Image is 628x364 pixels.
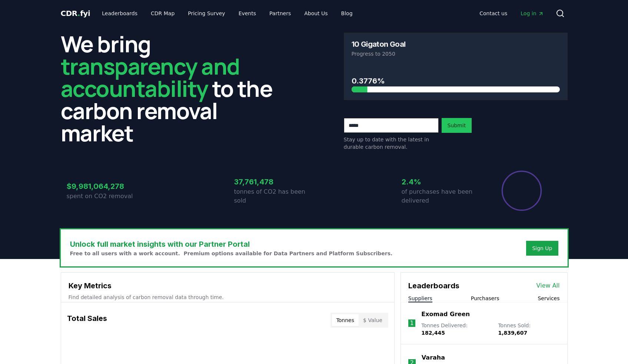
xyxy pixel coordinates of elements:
h3: Total Sales [67,313,107,328]
p: 1 [410,319,413,328]
button: Suppliers [408,295,432,302]
p: of purchases have been delivered [402,187,482,205]
h3: $9,981,064,278 [67,181,147,192]
h3: Leaderboards [408,280,459,291]
a: About Us [298,7,333,20]
a: View All [536,281,560,290]
a: CDR Map [145,7,180,20]
nav: Main [96,7,358,20]
p: Progress to 2050 [352,50,560,58]
h3: Key Metrics [69,280,387,291]
p: tonnes of CO2 has been sold [234,187,314,205]
h2: We bring to the carbon removal market [61,33,285,144]
a: Varaha [422,353,445,362]
nav: Main [474,7,549,20]
a: Blog [335,7,359,20]
button: Submit [442,118,472,133]
h3: 2.4% [402,176,482,187]
a: Contact us [474,7,513,20]
h3: 0.3776% [352,75,560,86]
p: Tonnes Sold : [498,322,559,337]
a: Exomad Green [421,310,470,319]
h3: Unlock full market insights with our Partner Portal [70,239,393,250]
a: Log in [515,7,549,20]
button: Tonnes [332,314,359,326]
span: CDR fyi [61,9,90,18]
p: Find detailed analysis of carbon removal data through time. [69,294,387,301]
span: 182,445 [421,330,445,336]
span: Log in [521,10,544,17]
a: CDR.fyi [61,8,90,19]
span: . [77,9,80,18]
a: Sign Up [532,245,552,252]
button: $ Value [359,314,387,326]
button: Purchasers [471,295,499,302]
div: Percentage of sales delivered [501,170,542,211]
button: Sign Up [526,241,558,256]
a: Events [233,7,262,20]
span: 1,839,607 [498,330,527,336]
p: Free to all users with a work account. Premium options available for Data Partners and Platform S... [70,250,393,257]
p: Stay up to date with the latest in durable carbon removal. [344,136,439,151]
span: transparency and accountability [61,51,240,104]
h3: 37,761,478 [234,176,314,187]
p: spent on CO2 removal [67,192,147,201]
button: Services [538,295,559,302]
a: Leaderboards [96,7,143,20]
p: Tonnes Delivered : [421,322,491,337]
a: Pricing Survey [182,7,231,20]
h3: 10 Gigaton Goal [352,40,406,48]
a: Partners [263,7,297,20]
